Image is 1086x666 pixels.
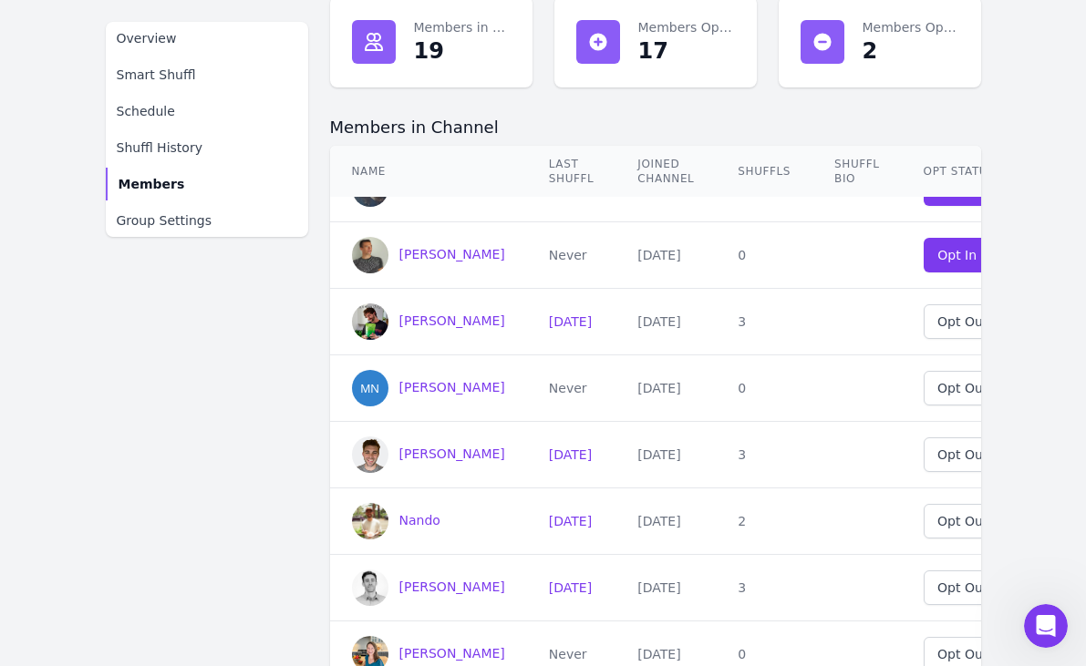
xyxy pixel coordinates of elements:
button: Opt Out [924,371,1002,405]
button: Opt In [924,238,991,272]
span: [PERSON_NAME] [399,446,505,461]
td: 3 [716,422,812,488]
td: [DATE] [615,488,716,555]
img: Luka Horvat [352,237,388,273]
th: Name [330,146,527,198]
th: Last Shuffl [527,146,616,198]
td: 3 [716,289,812,355]
a: [DATE] [549,447,592,462]
span: Schedule [117,102,175,120]
a: Smart Shuffl [106,58,308,91]
span: [PERSON_NAME] [399,380,505,394]
a: Shuffl History [106,131,308,164]
a: Mike Marsella[PERSON_NAME] [352,446,505,461]
div: Opt Out [937,313,988,331]
span: MN [360,382,379,395]
div: Never [549,246,595,264]
div: Opt Out [937,645,988,663]
td: [DATE] [615,222,716,289]
div: Never [549,645,595,663]
img: Mike Marsella [352,436,388,473]
div: Opt In [937,246,977,264]
div: 2 [863,36,878,66]
button: Opt Out [924,504,1002,538]
a: Group Settings [106,204,308,237]
nav: Sidebar [106,22,308,237]
span: Overview [117,29,177,47]
div: Opt Out [937,579,988,597]
a: MN[PERSON_NAME] [352,380,505,394]
div: Opt Out [937,446,988,464]
span: [PERSON_NAME] [399,247,505,261]
th: Opt Status [902,146,1024,198]
th: Joined Channel [615,146,716,198]
h2: Members in Channel [330,117,981,138]
span: Members [119,175,185,193]
button: Opt Out [924,304,1002,339]
td: 0 [716,222,812,289]
dt: Members in Channel [414,18,511,36]
a: Nando Nando [352,513,440,528]
dt: Members Opted In [638,18,735,36]
a: Rachel Gargano[PERSON_NAME] [352,646,505,661]
td: [DATE] [615,422,716,488]
button: Opt Out [924,437,1002,472]
td: 2 [716,488,812,555]
td: 3 [716,555,812,621]
a: [DATE] [549,514,592,528]
div: Opt Out [937,512,988,530]
a: Schedule [106,95,308,128]
span: Nando [399,513,440,528]
a: Luke [PERSON_NAME] [352,313,505,328]
div: Never [549,379,595,397]
button: Opt Out [924,570,1002,605]
td: 0 [716,355,812,422]
a: Oscar Weis[PERSON_NAME] [352,579,505,594]
span: [PERSON_NAME] [399,646,505,661]
div: 17 [638,36,668,66]
span: Group Settings [117,211,212,230]
th: Shuffl Bio [812,146,902,198]
td: [DATE] [615,289,716,355]
span: Shuffl History [117,138,202,157]
span: Smart Shuffl [117,66,196,84]
th: Shuffls [716,146,812,198]
span: [PERSON_NAME] [399,313,505,328]
td: [DATE] [615,555,716,621]
span: [PERSON_NAME] [399,579,505,594]
div: Marta null [352,370,388,406]
img: Nando [352,503,388,539]
iframe: Intercom live chat [1024,604,1068,648]
a: Overview [106,22,308,55]
img: Oscar Weis [352,569,388,606]
img: Luke [352,303,388,340]
div: Opt Out [937,379,988,397]
td: [DATE] [615,355,716,422]
a: Members [106,168,308,200]
dt: Members Opted Out [863,18,959,36]
a: [DATE] [549,580,592,595]
a: [DATE] [549,314,592,329]
div: 19 [414,36,444,66]
a: Luka Horvat[PERSON_NAME] [352,247,505,261]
